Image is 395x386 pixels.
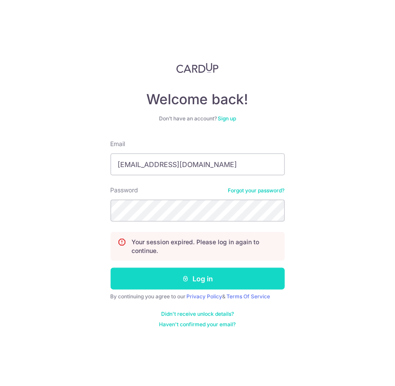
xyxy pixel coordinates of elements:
[227,293,270,300] a: Terms Of Service
[161,311,234,318] a: Didn't receive unlock details?
[228,187,285,194] a: Forgot your password?
[111,186,138,195] label: Password
[111,268,285,290] button: Log in
[132,238,277,255] p: Your session expired. Please log in again to continue.
[218,115,236,122] a: Sign up
[159,321,236,328] a: Haven't confirmed your email?
[111,293,285,300] div: By continuing you agree to our &
[111,140,125,148] label: Email
[187,293,223,300] a: Privacy Policy
[111,91,285,108] h4: Welcome back!
[176,63,219,73] img: CardUp Logo
[111,154,285,175] input: Enter your Email
[111,115,285,122] div: Don’t have an account?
